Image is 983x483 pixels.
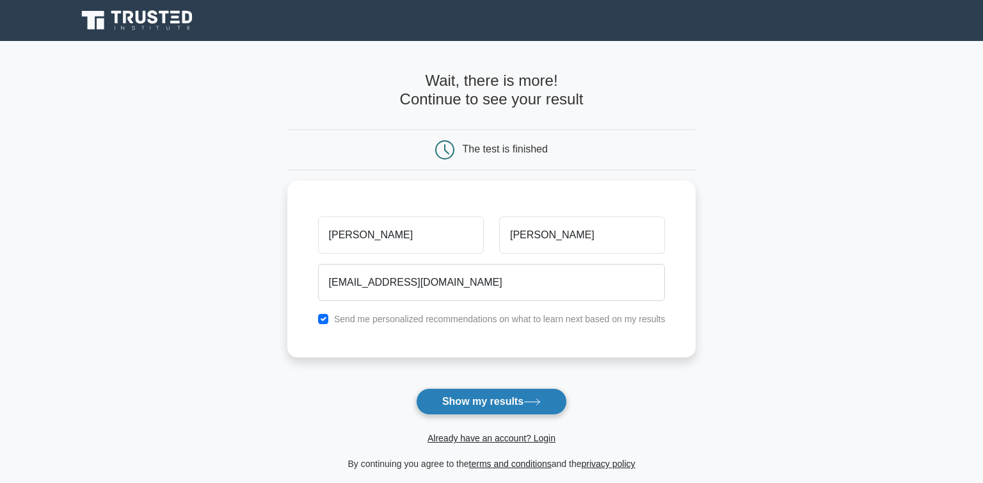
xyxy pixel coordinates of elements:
input: First name [318,217,484,254]
div: By continuing you agree to the and the [280,456,704,471]
a: privacy policy [582,459,635,469]
a: terms and conditions [469,459,552,469]
div: The test is finished [463,143,548,154]
button: Show my results [416,388,567,415]
input: Email [318,264,666,301]
h4: Wait, there is more! Continue to see your result [287,72,696,109]
label: Send me personalized recommendations on what to learn next based on my results [334,314,666,324]
a: Already have an account? Login [428,433,555,443]
input: Last name [499,217,665,254]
